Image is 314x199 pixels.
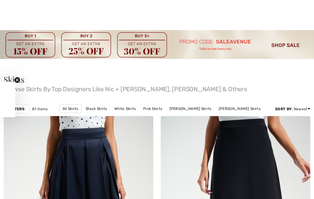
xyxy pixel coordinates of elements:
[14,77,20,83] button: Close teaser
[176,113,203,121] a: Solid Skirts
[216,105,264,113] a: [PERSON_NAME] Skirts
[4,74,25,85] span: Skirts
[4,84,310,92] span: Browse Skirts By Top Designers Like Nic + [PERSON_NAME], [PERSON_NAME] & Others
[83,105,110,113] a: Black Skirts
[140,105,165,113] a: Pink Skirts
[275,106,310,112] div: : Newest
[59,104,82,113] a: All Skirts
[9,106,25,112] strong: Filters
[148,113,175,121] a: Short Skirts
[32,106,48,112] span: 81 items
[275,107,292,111] strong: Sort By
[167,105,215,113] a: [PERSON_NAME] Skirts
[120,113,147,121] a: Long Skirts
[111,105,139,113] a: White Skirts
